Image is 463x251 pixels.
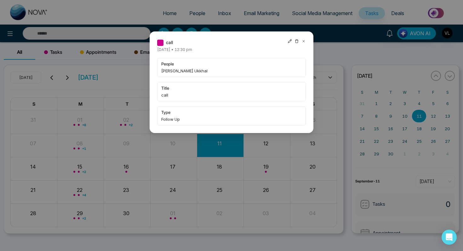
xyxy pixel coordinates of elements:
[161,68,302,74] span: [PERSON_NAME] Ukkhal
[161,61,302,67] span: people
[157,47,192,52] span: [DATE] • 12:30 pm
[161,109,302,115] span: type
[442,230,457,245] div: Open Intercom Messenger
[161,116,302,122] span: Follow Up
[161,85,302,91] span: title
[161,92,302,98] span: call
[166,39,173,46] span: call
